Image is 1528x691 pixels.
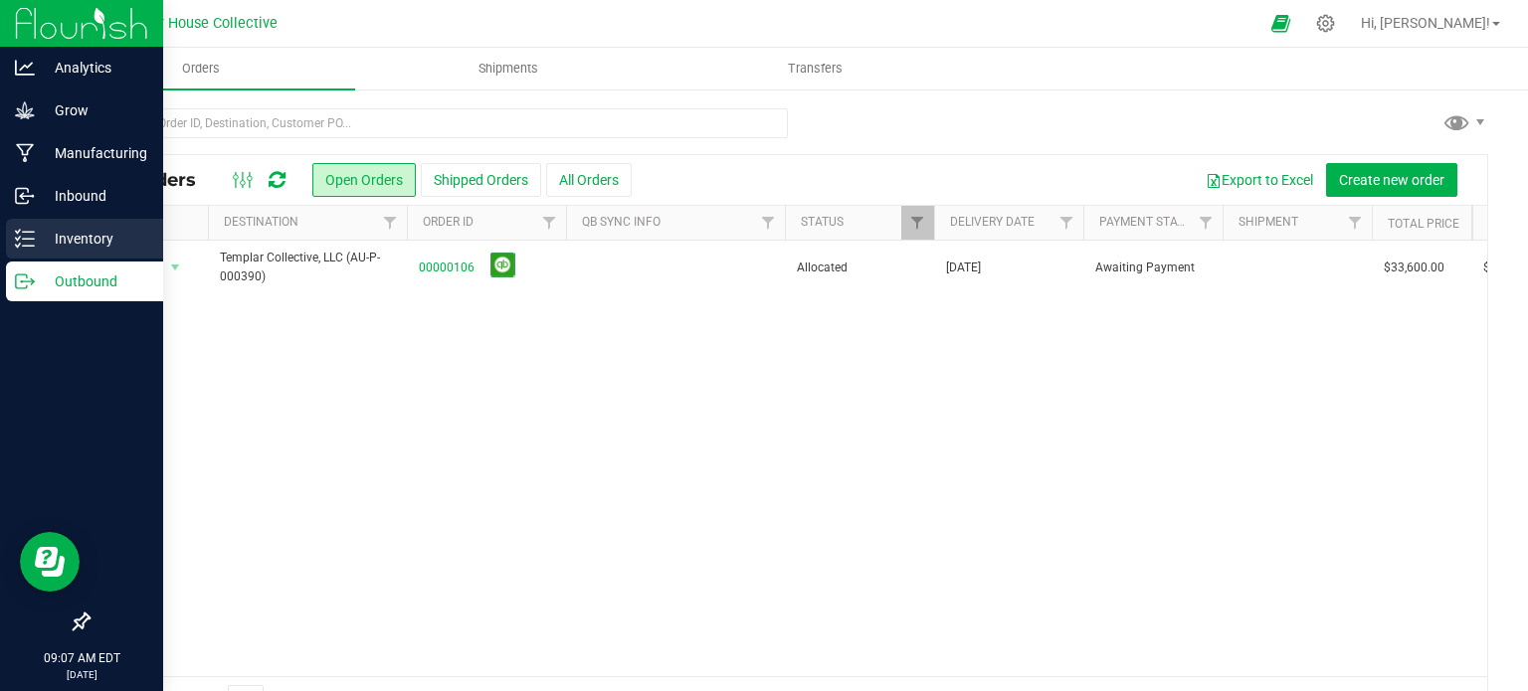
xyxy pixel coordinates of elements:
[15,58,35,78] inline-svg: Analytics
[419,259,475,277] a: 00000106
[452,60,565,78] span: Shipments
[1313,14,1338,33] div: Manage settings
[15,186,35,206] inline-svg: Inbound
[1361,15,1490,31] span: Hi, [PERSON_NAME]!
[797,259,922,277] span: Allocated
[582,215,661,229] a: QB Sync Info
[1050,206,1083,240] a: Filter
[35,98,154,122] p: Grow
[1193,163,1326,197] button: Export to Excel
[129,15,278,32] span: Arbor House Collective
[662,48,969,89] a: Transfers
[761,60,869,78] span: Transfers
[355,48,663,89] a: Shipments
[1384,259,1444,277] span: $33,600.00
[163,254,188,281] span: select
[9,649,154,667] p: 09:07 AM EDT
[1258,4,1303,43] span: Open Ecommerce Menu
[155,60,247,78] span: Orders
[1388,217,1459,231] a: Total Price
[1190,206,1223,240] a: Filter
[35,141,154,165] p: Manufacturing
[901,206,934,240] a: Filter
[1239,215,1298,229] a: Shipment
[801,215,844,229] a: Status
[220,249,395,286] span: Templar Collective, LLC (AU-P-000390)
[1095,259,1211,277] span: Awaiting Payment
[546,163,632,197] button: All Orders
[20,532,80,592] iframe: Resource center
[224,215,298,229] a: Destination
[1339,206,1372,240] a: Filter
[88,108,788,138] input: Search Order ID, Destination, Customer PO...
[35,56,154,80] p: Analytics
[1326,163,1457,197] button: Create new order
[15,100,35,120] inline-svg: Grow
[374,206,407,240] a: Filter
[1339,172,1444,188] span: Create new order
[752,206,785,240] a: Filter
[421,163,541,197] button: Shipped Orders
[48,48,355,89] a: Orders
[950,215,1035,229] a: Delivery Date
[312,163,416,197] button: Open Orders
[423,215,474,229] a: Order ID
[1099,215,1199,229] a: Payment Status
[35,227,154,251] p: Inventory
[15,143,35,163] inline-svg: Manufacturing
[533,206,566,240] a: Filter
[35,269,154,293] p: Outbound
[9,667,154,682] p: [DATE]
[15,271,35,291] inline-svg: Outbound
[15,229,35,249] inline-svg: Inventory
[35,184,154,208] p: Inbound
[946,259,981,277] span: [DATE]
